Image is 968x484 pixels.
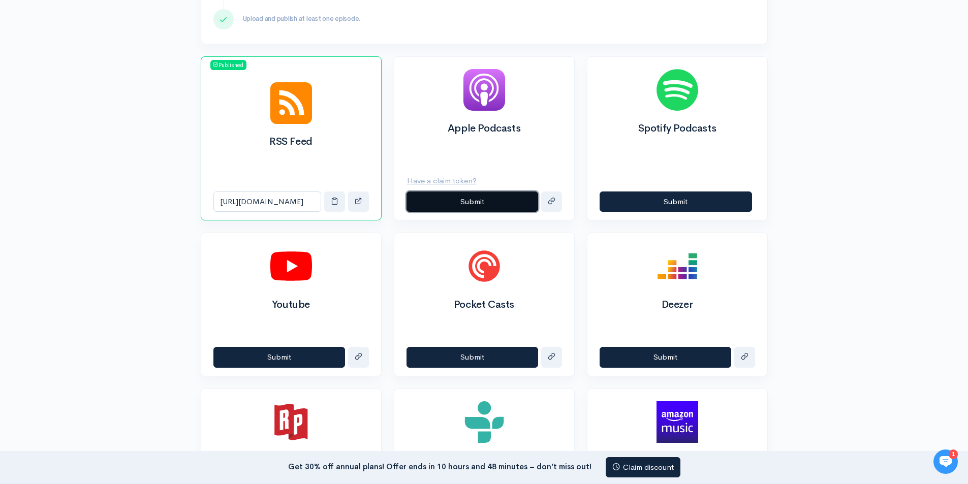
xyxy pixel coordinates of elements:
[606,457,680,478] a: Claim discount
[243,14,361,23] span: Upload and publish at least one episode.
[270,82,312,124] img: RSS Feed logo
[407,176,477,185] u: Have a claim token?
[16,135,188,155] button: New conversation
[407,191,538,212] button: Submit
[407,347,538,368] button: Submit
[463,401,505,443] img: TuneIn logo
[657,245,698,287] img: Deezer logo
[270,401,312,443] img: RadioPublic logo
[600,123,755,134] h2: Spotify Podcasts
[288,461,591,471] strong: Get 30% off annual plans! Offer ends in 10 hours and 48 minutes – don’t miss out!
[407,123,562,134] h2: Apple Podcasts
[213,347,345,368] button: Submit
[270,245,312,287] img: Youtube logo
[66,141,122,149] span: New conversation
[600,299,755,310] h2: Deezer
[600,191,752,212] button: Submit
[15,49,188,66] h1: Hi 👋
[14,174,190,186] p: Find an answer quickly
[15,68,188,116] h2: Just let us know if you need anything and we'll be happy to help! 🙂
[933,449,958,474] iframe: gist-messenger-bubble-iframe
[463,245,505,287] img: Pocket Casts logo
[210,60,246,70] span: Published
[657,401,698,443] img: Amazon Music & Audible logo
[407,171,483,191] button: Have a claim token?
[213,299,369,310] h2: Youtube
[29,191,181,211] input: Search articles
[407,299,562,310] h2: Pocket Casts
[213,136,369,147] h2: RSS Feed
[600,347,731,368] button: Submit
[213,191,321,212] input: RSS Feed link
[463,69,505,111] img: Apple Podcasts logo
[657,69,698,111] img: Spotify Podcasts logo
